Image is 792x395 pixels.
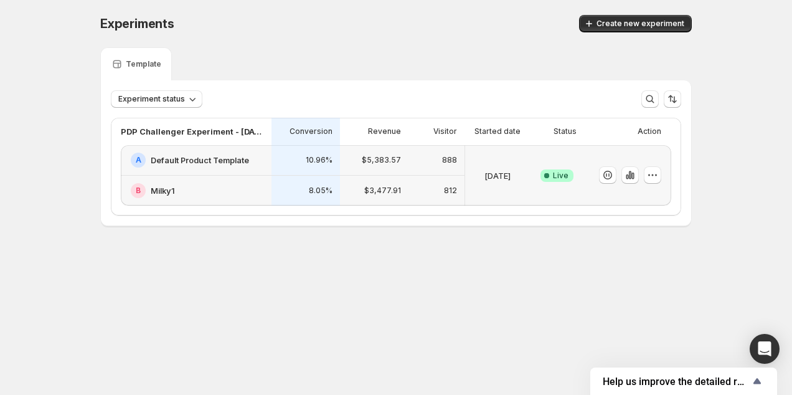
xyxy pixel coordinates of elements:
[664,90,681,108] button: Sort the results
[553,171,568,181] span: Live
[603,376,750,388] span: Help us improve the detailed report for A/B campaigns
[151,184,175,197] h2: Milky1
[596,19,684,29] span: Create new experiment
[368,126,401,136] p: Revenue
[111,90,202,108] button: Experiment status
[121,125,264,138] p: PDP Challenger Experiment - [DATE] 9:30am EST
[362,155,401,165] p: $5,383.57
[306,155,332,165] p: 10.96%
[136,155,141,165] h2: A
[603,374,765,389] button: Show survey - Help us improve the detailed report for A/B campaigns
[579,15,692,32] button: Create new experiment
[442,155,457,165] p: 888
[151,154,249,166] h2: Default Product Template
[433,126,457,136] p: Visitor
[309,186,332,196] p: 8.05%
[118,94,185,104] span: Experiment status
[474,126,521,136] p: Started date
[100,16,174,31] span: Experiments
[638,126,661,136] p: Action
[126,59,161,69] p: Template
[554,126,577,136] p: Status
[750,334,780,364] div: Open Intercom Messenger
[364,186,401,196] p: $3,477.91
[484,169,511,182] p: [DATE]
[444,186,457,196] p: 812
[290,126,332,136] p: Conversion
[136,186,141,196] h2: B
